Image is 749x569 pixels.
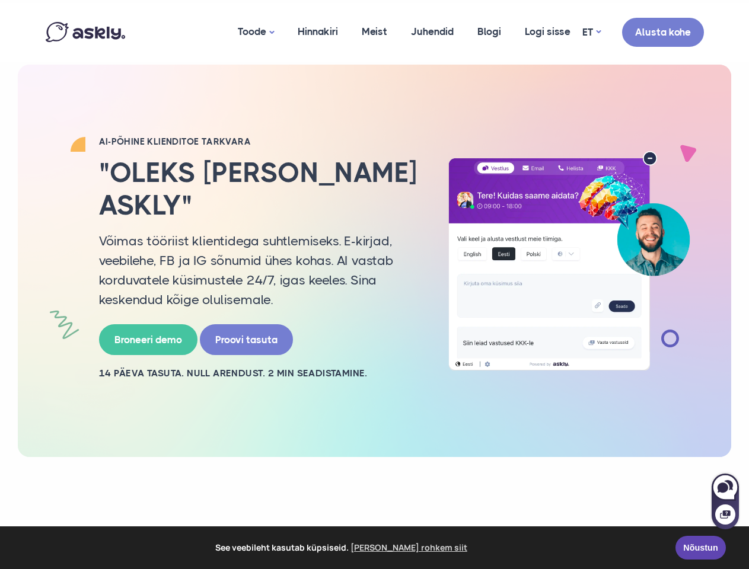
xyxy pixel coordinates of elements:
[17,539,667,557] span: See veebileht kasutab küpsiseid.
[710,471,740,530] iframe: Askly chat
[99,136,419,148] h2: AI-PÕHINE KLIENDITOE TARKVARA
[286,3,350,60] a: Hinnakiri
[99,324,197,356] a: Broneeri demo
[99,231,419,309] p: Võimas tööriist klientidega suhtlemiseks. E-kirjad, veebilehe, FB ja IG sõnumid ühes kohas. AI va...
[99,367,419,380] h2: 14 PÄEVA TASUTA. NULL ARENDUST. 2 MIN SEADISTAMINE.
[350,3,399,60] a: Meist
[437,151,701,370] img: AI multilingual chat
[622,18,704,47] a: Alusta kohe
[466,3,513,60] a: Blogi
[349,539,469,557] a: learn more about cookies
[46,22,125,42] img: Askly
[513,3,582,60] a: Logi sisse
[226,3,286,62] a: Toode
[582,24,601,41] a: ET
[399,3,466,60] a: Juhendid
[675,536,726,560] a: Nõustun
[200,324,293,356] a: Proovi tasuta
[99,156,419,222] h2: "Oleks [PERSON_NAME] Askly"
